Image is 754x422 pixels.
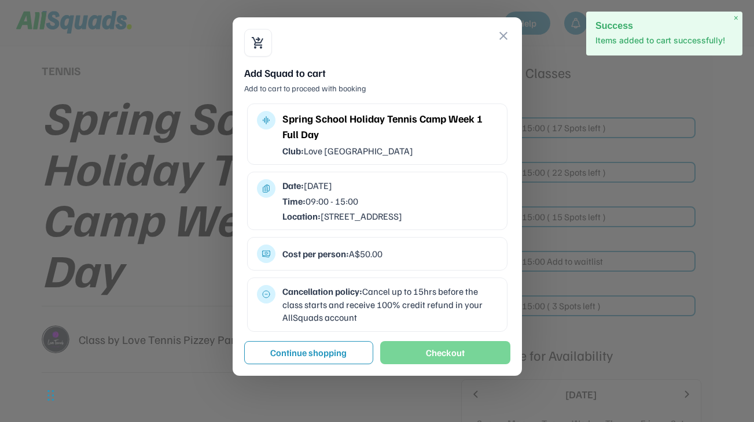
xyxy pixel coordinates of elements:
[282,247,498,260] div: A$50.00
[282,286,362,297] strong: Cancellation policy:
[380,341,510,364] button: Checkout
[244,341,373,364] button: Continue shopping
[244,66,510,80] div: Add Squad to cart
[282,179,498,192] div: [DATE]
[282,111,498,142] div: Spring School Holiday Tennis Camp Week 1 Full Day
[262,116,271,125] button: multitrack_audio
[282,210,321,222] strong: Location:
[251,36,265,50] button: shopping_cart_checkout
[282,145,304,157] strong: Club:
[595,35,733,46] p: Items added to cart successfully!
[496,29,510,43] button: close
[734,13,738,23] span: ×
[282,145,498,157] div: Love [GEOGRAPHIC_DATA]
[595,21,733,31] h2: Success
[244,83,510,94] div: Add to cart to proceed with booking
[282,285,498,324] div: Cancel up to 15hrs before the class starts and receive 100% credit refund in your AllSquads account
[282,248,349,260] strong: Cost per person:
[282,210,498,223] div: [STREET_ADDRESS]
[282,195,498,208] div: 09:00 - 15:00
[282,195,306,207] strong: Time:
[282,180,304,191] strong: Date:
